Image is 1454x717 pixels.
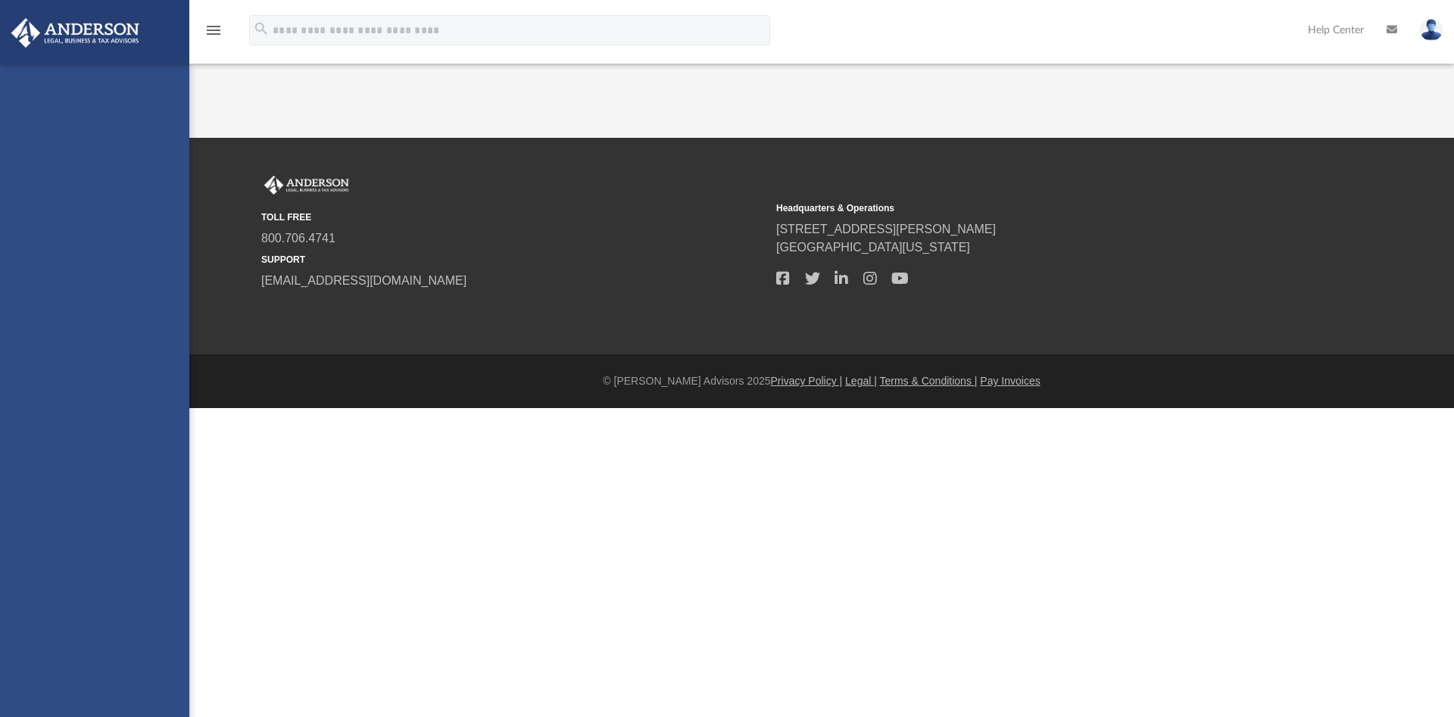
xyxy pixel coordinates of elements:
a: Legal | [845,375,877,387]
div: © [PERSON_NAME] Advisors 2025 [189,373,1454,389]
i: search [253,20,270,37]
small: TOLL FREE [261,210,766,224]
a: Privacy Policy | [771,375,843,387]
a: menu [204,29,223,39]
a: Terms & Conditions | [880,375,978,387]
a: [STREET_ADDRESS][PERSON_NAME] [776,223,996,235]
a: [GEOGRAPHIC_DATA][US_STATE] [776,241,970,254]
small: SUPPORT [261,253,766,267]
img: User Pic [1420,19,1443,41]
i: menu [204,21,223,39]
img: Anderson Advisors Platinum Portal [7,18,144,48]
a: [EMAIL_ADDRESS][DOMAIN_NAME] [261,274,466,287]
small: Headquarters & Operations [776,201,1281,215]
img: Anderson Advisors Platinum Portal [261,176,352,195]
a: 800.706.4741 [261,232,335,245]
a: Pay Invoices [980,375,1040,387]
